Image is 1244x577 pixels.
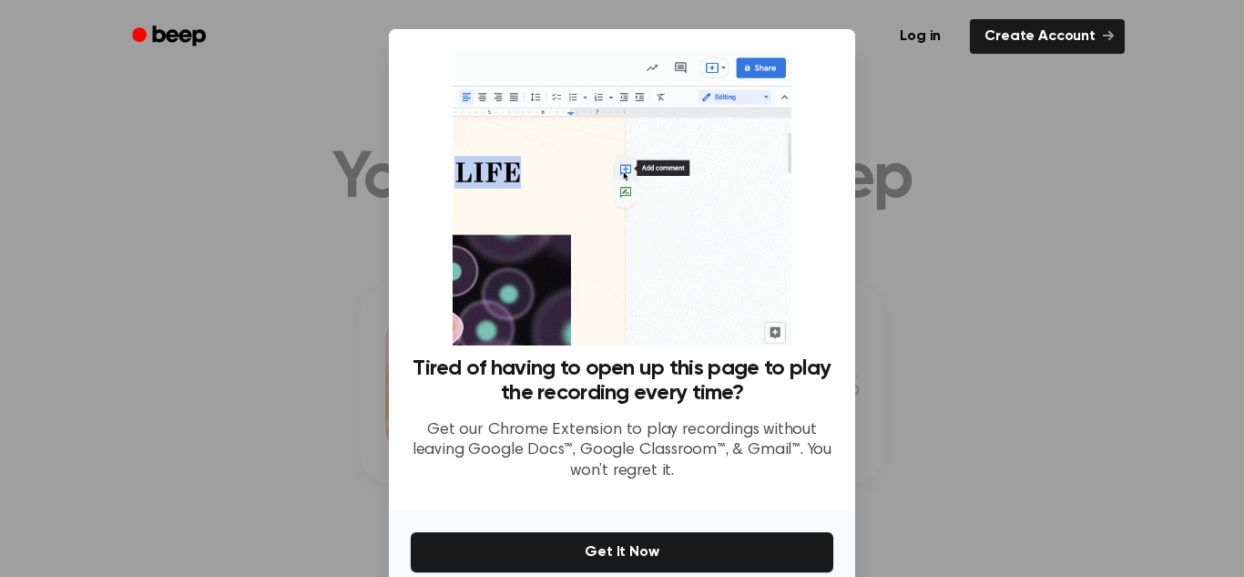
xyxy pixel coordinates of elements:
button: Get It Now [411,532,833,572]
a: Log in [882,15,959,57]
a: Beep [119,19,222,55]
img: Beep extension in action [453,51,790,345]
p: Get our Chrome Extension to play recordings without leaving Google Docs™, Google Classroom™, & Gm... [411,420,833,482]
h3: Tired of having to open up this page to play the recording every time? [411,356,833,406]
a: Create Account [970,19,1125,54]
